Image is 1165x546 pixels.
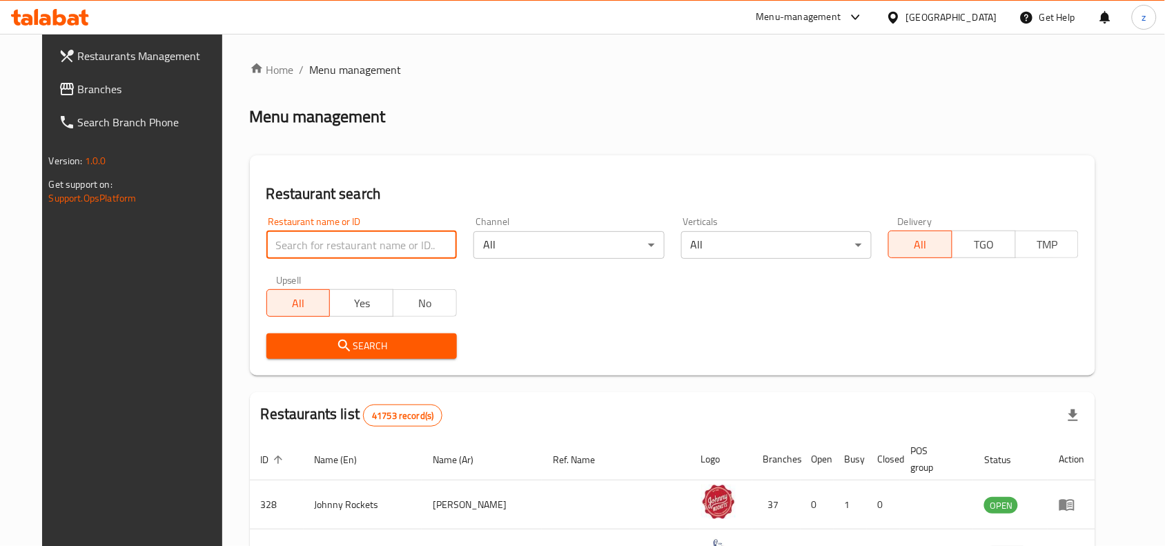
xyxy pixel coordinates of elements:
[894,235,947,255] span: All
[49,152,83,170] span: Version:
[906,10,997,25] div: [GEOGRAPHIC_DATA]
[393,289,457,317] button: No
[834,438,867,480] th: Busy
[1142,10,1146,25] span: z
[48,106,237,139] a: Search Branch Phone
[277,338,446,355] span: Search
[304,480,422,529] td: Johnny Rockets
[266,184,1079,204] h2: Restaurant search
[867,480,900,529] td: 0
[952,231,1016,258] button: TGO
[984,451,1029,468] span: Status
[681,231,872,259] div: All
[1059,496,1084,513] div: Menu
[1057,399,1090,432] div: Export file
[250,480,304,529] td: 328
[911,442,957,476] span: POS group
[250,106,386,128] h2: Menu management
[984,498,1018,514] span: OPEN
[250,61,294,78] a: Home
[433,451,491,468] span: Name (Ar)
[867,438,900,480] th: Closed
[1021,235,1074,255] span: TMP
[266,333,457,359] button: Search
[335,293,388,313] span: Yes
[898,217,932,226] label: Delivery
[422,480,542,529] td: [PERSON_NAME]
[756,9,841,26] div: Menu-management
[300,61,304,78] li: /
[266,231,457,259] input: Search for restaurant name or ID..
[49,189,137,207] a: Support.OpsPlatform
[48,39,237,72] a: Restaurants Management
[834,480,867,529] td: 1
[364,409,442,422] span: 41753 record(s)
[310,61,402,78] span: Menu management
[958,235,1010,255] span: TGO
[261,451,287,468] span: ID
[1015,231,1079,258] button: TMP
[553,451,613,468] span: Ref. Name
[752,480,801,529] td: 37
[801,480,834,529] td: 0
[888,231,952,258] button: All
[801,438,834,480] th: Open
[266,289,331,317] button: All
[261,404,443,427] h2: Restaurants list
[78,48,226,64] span: Restaurants Management
[752,438,801,480] th: Branches
[78,114,226,130] span: Search Branch Phone
[473,231,664,259] div: All
[85,152,106,170] span: 1.0.0
[701,485,736,519] img: Johnny Rockets
[399,293,451,313] span: No
[1048,438,1095,480] th: Action
[984,497,1018,514] div: OPEN
[250,61,1096,78] nav: breadcrumb
[276,275,302,285] label: Upsell
[273,293,325,313] span: All
[690,438,752,480] th: Logo
[48,72,237,106] a: Branches
[329,289,393,317] button: Yes
[78,81,226,97] span: Branches
[49,175,112,193] span: Get support on:
[315,451,375,468] span: Name (En)
[363,404,442,427] div: Total records count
